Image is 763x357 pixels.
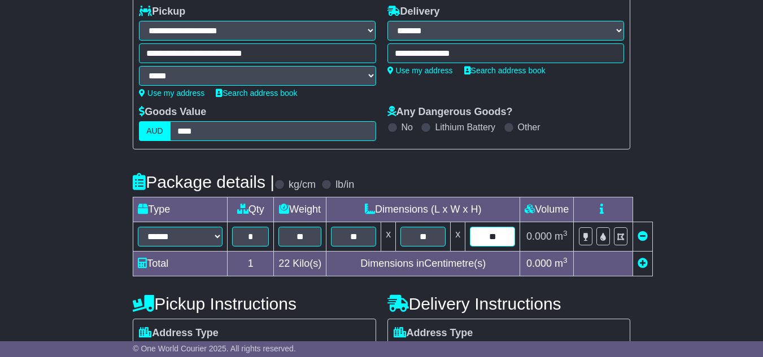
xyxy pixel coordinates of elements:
[464,66,546,75] a: Search address book
[133,197,228,222] td: Type
[402,122,413,133] label: No
[387,66,453,75] a: Use my address
[133,173,274,191] h4: Package details |
[563,229,568,237] sup: 3
[274,197,326,222] td: Weight
[133,344,296,353] span: © One World Courier 2025. All rights reserved.
[133,252,228,276] td: Total
[133,294,376,313] h4: Pickup Instructions
[526,258,552,269] span: 0.000
[381,222,396,252] td: x
[520,197,574,222] td: Volume
[139,6,185,18] label: Pickup
[435,122,495,133] label: Lithium Battery
[274,252,326,276] td: Kilo(s)
[228,197,274,222] td: Qty
[555,231,568,242] span: m
[638,231,648,242] a: Remove this item
[526,231,552,242] span: 0.000
[555,258,568,269] span: m
[326,252,520,276] td: Dimensions in Centimetre(s)
[289,179,316,191] label: kg/cm
[387,294,630,313] h4: Delivery Instructions
[228,252,274,276] td: 1
[518,122,540,133] label: Other
[387,106,513,118] label: Any Dangerous Goods?
[139,327,219,340] label: Address Type
[139,89,204,98] a: Use my address
[139,106,206,118] label: Goods Value
[139,121,171,141] label: AUD
[387,6,440,18] label: Delivery
[563,256,568,265] sup: 3
[638,258,648,269] a: Add new item
[216,89,297,98] a: Search address book
[326,197,520,222] td: Dimensions (L x W x H)
[278,258,290,269] span: 22
[335,179,354,191] label: lb/in
[451,222,465,252] td: x
[394,327,473,340] label: Address Type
